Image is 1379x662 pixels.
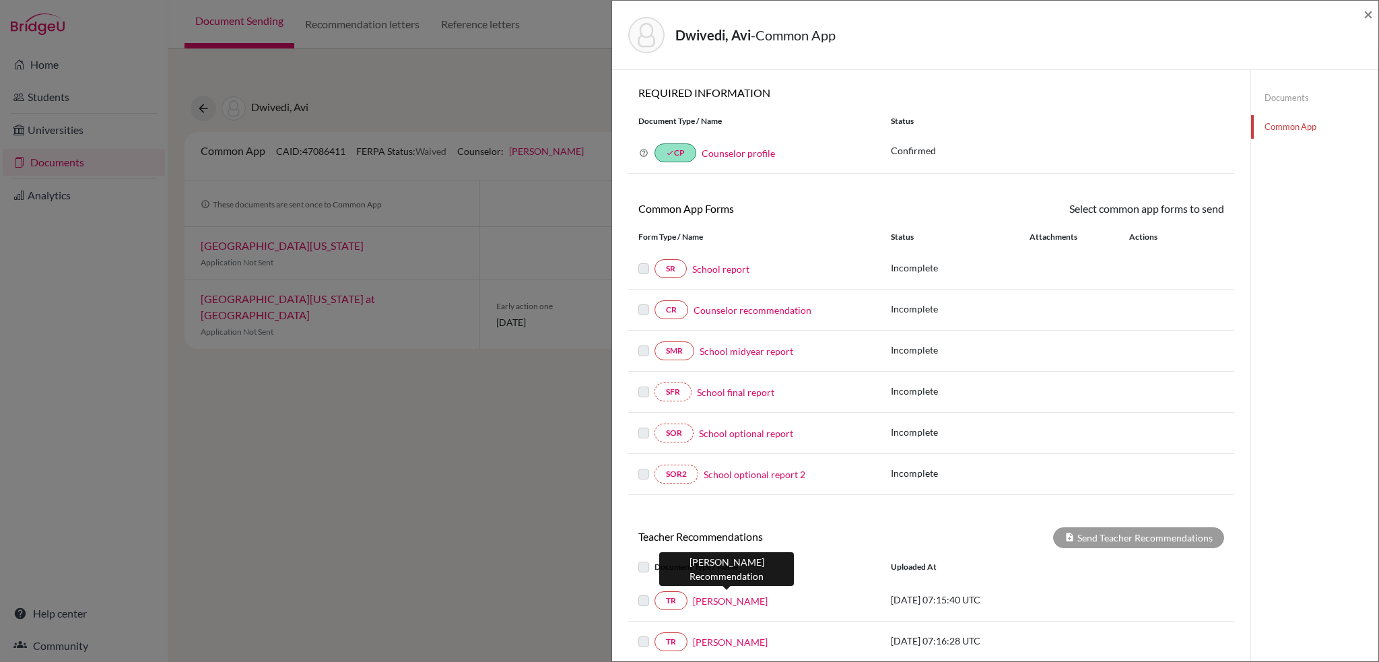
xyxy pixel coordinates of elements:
a: [PERSON_NAME] [693,594,768,608]
i: done [666,149,674,157]
a: TR [654,591,687,610]
a: School final report [697,385,774,399]
p: [DATE] 07:15:40 UTC [891,593,1073,607]
div: Form Type / Name [628,231,881,243]
p: Incomplete [891,261,1030,275]
span: - Common App [751,27,836,43]
p: Incomplete [891,425,1030,439]
a: School midyear report [700,344,793,358]
button: Close [1364,6,1373,22]
a: School optional report [699,426,793,440]
a: Counselor recommendation [694,303,811,317]
div: Status [881,115,1234,127]
div: Document Type / Name [628,115,881,127]
a: SOR2 [654,465,698,484]
div: Uploaded at [881,559,1083,575]
div: Document Type / Name [628,559,881,575]
a: TR [654,632,687,651]
a: [PERSON_NAME] [693,635,768,649]
h6: Teacher Recommendations [628,530,931,543]
a: SFR [654,383,692,401]
a: SR [654,259,687,278]
p: Incomplete [891,343,1030,357]
a: Counselor profile [702,147,775,159]
strong: Dwivedi, Avi [675,27,751,43]
div: Attachments [1030,231,1113,243]
span: × [1364,4,1373,24]
a: doneCP [654,143,696,162]
a: Documents [1251,86,1378,110]
a: SMR [654,341,694,360]
a: School optional report 2 [704,467,805,482]
p: Incomplete [891,466,1030,480]
div: Status [891,231,1030,243]
a: Common App [1251,115,1378,139]
div: Send Teacher Recommendations [1053,527,1224,548]
div: Select common app forms to send [931,201,1234,217]
p: Incomplete [891,384,1030,398]
p: Confirmed [891,143,1224,158]
a: School report [692,262,749,276]
h6: REQUIRED INFORMATION [628,86,1234,99]
a: CR [654,300,688,319]
div: Actions [1113,231,1197,243]
p: [DATE] 07:16:28 UTC [891,634,1073,648]
div: [PERSON_NAME] Recommendation [659,552,794,586]
p: Incomplete [891,302,1030,316]
h6: Common App Forms [628,202,931,215]
a: SOR [654,424,694,442]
